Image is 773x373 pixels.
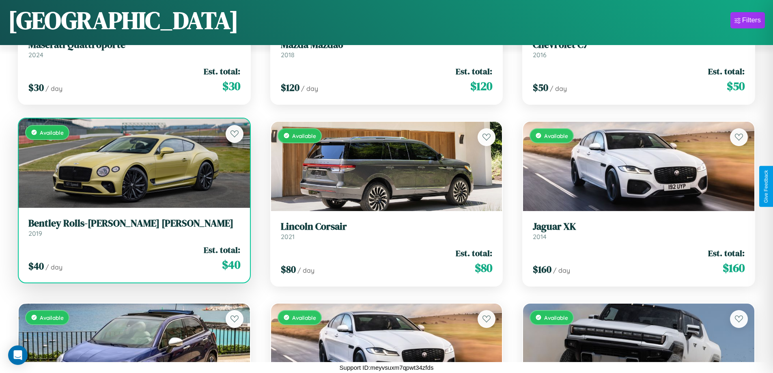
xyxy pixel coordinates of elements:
[742,16,761,24] div: Filters
[281,51,295,59] span: 2018
[456,247,492,259] span: Est. total:
[708,247,745,259] span: Est. total:
[553,266,570,274] span: / day
[281,221,493,233] h3: Lincoln Corsair
[475,260,492,276] span: $ 80
[28,39,240,51] h3: Maserati Quattroporte
[708,65,745,77] span: Est. total:
[470,78,492,94] span: $ 120
[533,39,745,51] h3: Chevrolet C7
[28,259,44,273] span: $ 40
[281,233,295,241] span: 2021
[297,266,314,274] span: / day
[544,314,568,321] span: Available
[456,65,492,77] span: Est. total:
[533,221,745,233] h3: Jaguar XK
[340,362,434,373] p: Support ID: meyvsuxm7qpwt34zfds
[204,244,240,256] span: Est. total:
[730,12,765,28] button: Filters
[8,4,239,37] h1: [GEOGRAPHIC_DATA]
[544,132,568,139] span: Available
[533,263,551,276] span: $ 160
[28,81,44,94] span: $ 30
[292,314,316,321] span: Available
[281,81,299,94] span: $ 120
[301,84,318,93] span: / day
[281,263,296,276] span: $ 80
[28,218,240,237] a: Bentley Rolls-[PERSON_NAME] [PERSON_NAME]2019
[40,314,64,321] span: Available
[8,345,28,365] div: Open Intercom Messenger
[533,221,745,241] a: Jaguar XK2014
[45,263,62,271] span: / day
[281,39,493,59] a: Mazda Mazda62018
[292,132,316,139] span: Available
[222,257,240,273] span: $ 40
[533,39,745,59] a: Chevrolet C72016
[281,39,493,51] h3: Mazda Mazda6
[45,84,62,93] span: / day
[723,260,745,276] span: $ 160
[28,51,43,59] span: 2024
[281,221,493,241] a: Lincoln Corsair2021
[28,218,240,229] h3: Bentley Rolls-[PERSON_NAME] [PERSON_NAME]
[28,229,42,237] span: 2019
[550,84,567,93] span: / day
[533,51,547,59] span: 2016
[28,39,240,59] a: Maserati Quattroporte2024
[763,170,769,203] div: Give Feedback
[222,78,240,94] span: $ 30
[204,65,240,77] span: Est. total:
[533,233,547,241] span: 2014
[533,81,548,94] span: $ 50
[40,129,64,136] span: Available
[727,78,745,94] span: $ 50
